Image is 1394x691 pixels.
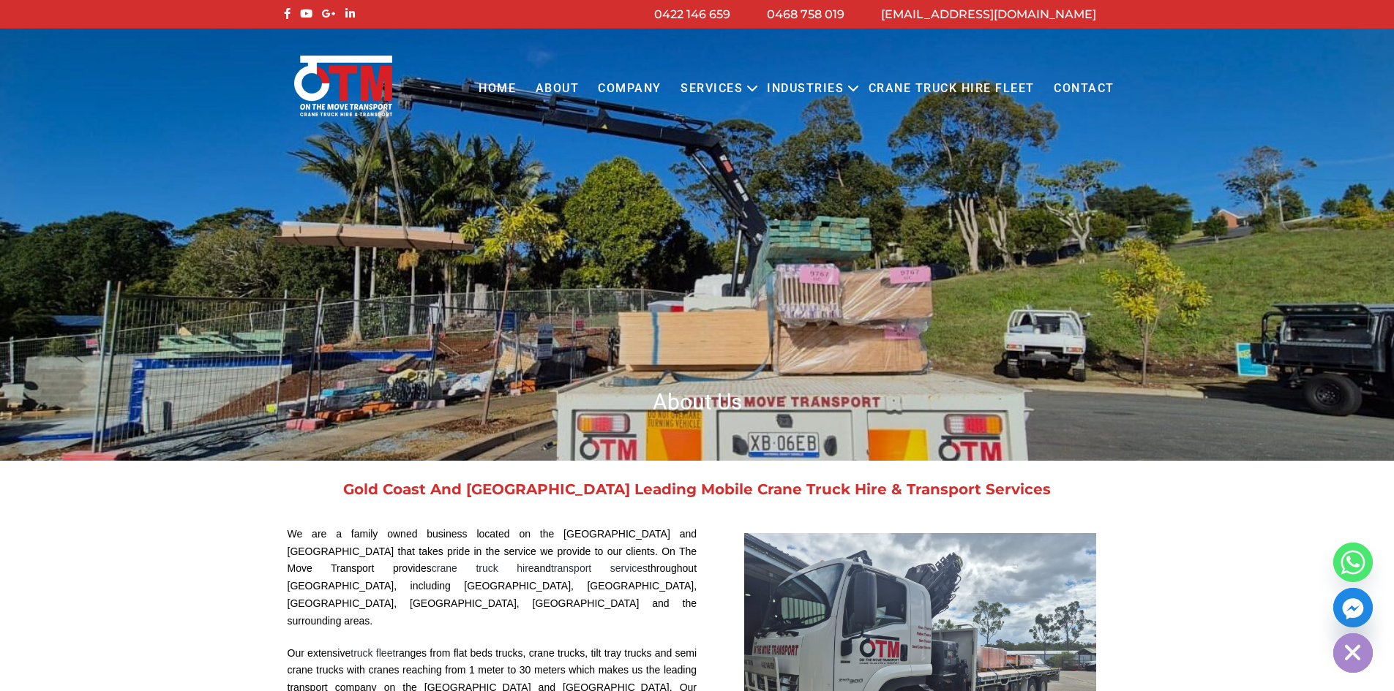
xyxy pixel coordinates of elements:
[654,7,730,21] a: 0422 146 659
[881,7,1096,21] a: [EMAIL_ADDRESS][DOMAIN_NAME]
[767,7,844,21] a: 0468 758 019
[588,69,671,109] a: COMPANY
[351,647,395,659] a: truck fleet
[288,526,697,630] p: We are a family owned business located on the [GEOGRAPHIC_DATA] and [GEOGRAPHIC_DATA] that takes ...
[432,562,534,574] a: crane truck hire
[343,480,1051,498] a: Gold Coast And [GEOGRAPHIC_DATA] Leading Mobile Crane Truck Hire & Transport Services
[525,69,588,109] a: About
[291,54,395,118] img: Otmtransport
[551,562,648,574] a: transport services
[757,69,853,109] a: Industries
[671,69,752,109] a: Services
[1044,69,1124,109] a: Contact
[1333,543,1373,582] a: Whatsapp
[469,69,525,109] a: Home
[1333,588,1373,627] a: Facebook_Messenger
[280,388,1114,416] h1: About Us
[858,69,1043,109] a: Crane Truck Hire Fleet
